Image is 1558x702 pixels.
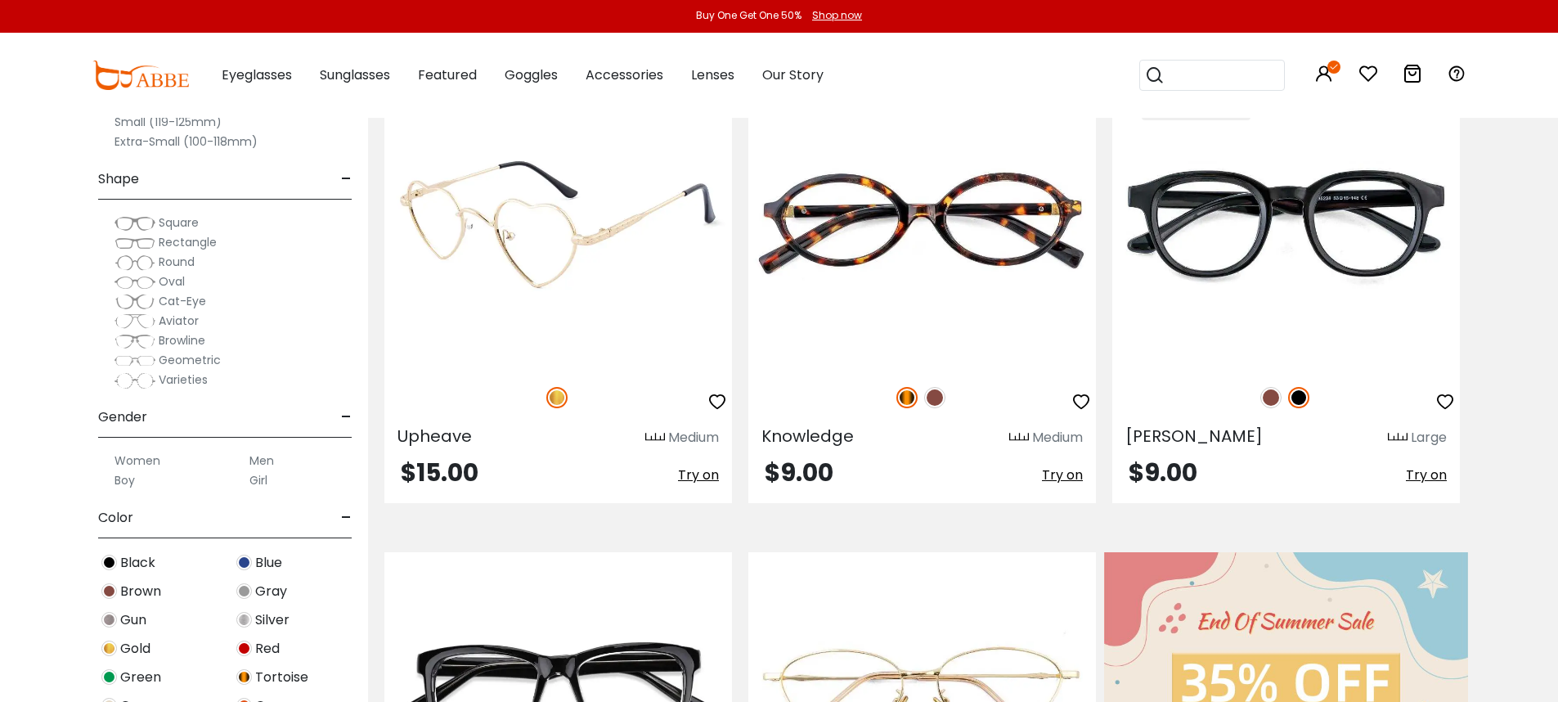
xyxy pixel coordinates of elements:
span: Silver [255,610,290,630]
span: Gender [98,398,147,437]
span: Try on [678,466,719,484]
div: Medium [1032,428,1083,448]
span: Try on [1042,466,1083,484]
img: Gold [546,387,568,408]
span: Red [255,639,280,659]
span: Accessories [586,65,663,84]
span: Cat-Eye [159,293,206,309]
button: Try on [678,461,719,490]
span: Aviator [159,313,199,329]
img: Brown [924,387,945,408]
span: Rectangle [159,234,217,250]
span: Eyeglasses [222,65,292,84]
label: Small (119-125mm) [114,112,222,132]
img: Gold [101,641,117,656]
img: size ruler [645,432,665,444]
span: - [341,160,352,199]
img: Gun [101,612,117,628]
img: Geometric.png [114,353,155,369]
span: Gold [120,639,150,659]
img: Tortoise Knowledge - Acetate ,Universal Bridge Fit [748,79,1096,369]
img: Brown [1260,387,1282,408]
img: Green [101,669,117,685]
span: Browline [159,332,205,349]
label: Extra-Small (100-118mm) [114,132,258,151]
img: Red [236,641,252,656]
span: Varieties [159,371,208,388]
img: Browline.png [114,333,155,349]
img: Aviator.png [114,313,155,330]
img: Black [1288,387,1309,408]
label: Men [249,451,274,470]
div: Large [1411,428,1447,448]
span: $15.00 [401,455,478,490]
span: Sunglasses [320,65,390,84]
img: Cat-Eye.png [114,294,155,310]
span: Round [159,254,195,270]
span: Gray [255,582,287,601]
span: [PERSON_NAME] [1125,425,1263,448]
span: Brown [120,582,161,601]
img: Silver [236,612,252,628]
label: Girl [249,470,267,490]
span: Shape [98,160,139,199]
img: Gold Upheave - Metal ,Adjust Nose Pads [384,79,732,369]
span: Color [98,498,133,538]
span: - [341,498,352,538]
div: Buy One Get One 50% [696,8,801,23]
img: Brown [101,583,117,599]
span: Upheave [397,425,472,448]
img: Blue [236,555,252,570]
img: Black Dotti - Acetate ,Universal Bridge Fit [1112,79,1460,369]
img: Rectangle.png [114,235,155,251]
img: Oval.png [114,274,155,290]
a: Shop now [804,8,862,22]
span: Knowledge [761,425,854,448]
span: Black [120,553,155,573]
img: Black [101,555,117,570]
span: Green [120,668,161,687]
div: Medium [668,428,719,448]
label: Women [114,451,160,470]
span: Geometric [159,352,221,368]
span: Our Story [762,65,824,84]
img: Round.png [114,254,155,271]
span: Oval [159,273,185,290]
span: Tortoise [255,668,308,687]
span: Lenses [691,65,734,84]
span: Blue [255,553,282,573]
button: Try on [1406,461,1447,490]
span: $9.00 [1129,455,1197,490]
span: Gun [120,610,146,630]
div: Shop now [812,8,862,23]
span: $9.00 [765,455,833,490]
img: Square.png [114,215,155,232]
img: size ruler [1009,432,1029,444]
img: Tortoise [896,387,918,408]
img: Gray [236,583,252,599]
img: Varieties.png [114,372,155,389]
img: abbeglasses.com [92,61,189,90]
img: size ruler [1388,432,1408,444]
span: Featured [418,65,477,84]
span: Goggles [505,65,558,84]
span: - [341,398,352,437]
span: Square [159,214,199,231]
span: Try on [1406,466,1447,484]
label: Boy [114,470,135,490]
img: Tortoise [236,669,252,685]
button: Try on [1042,461,1083,490]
